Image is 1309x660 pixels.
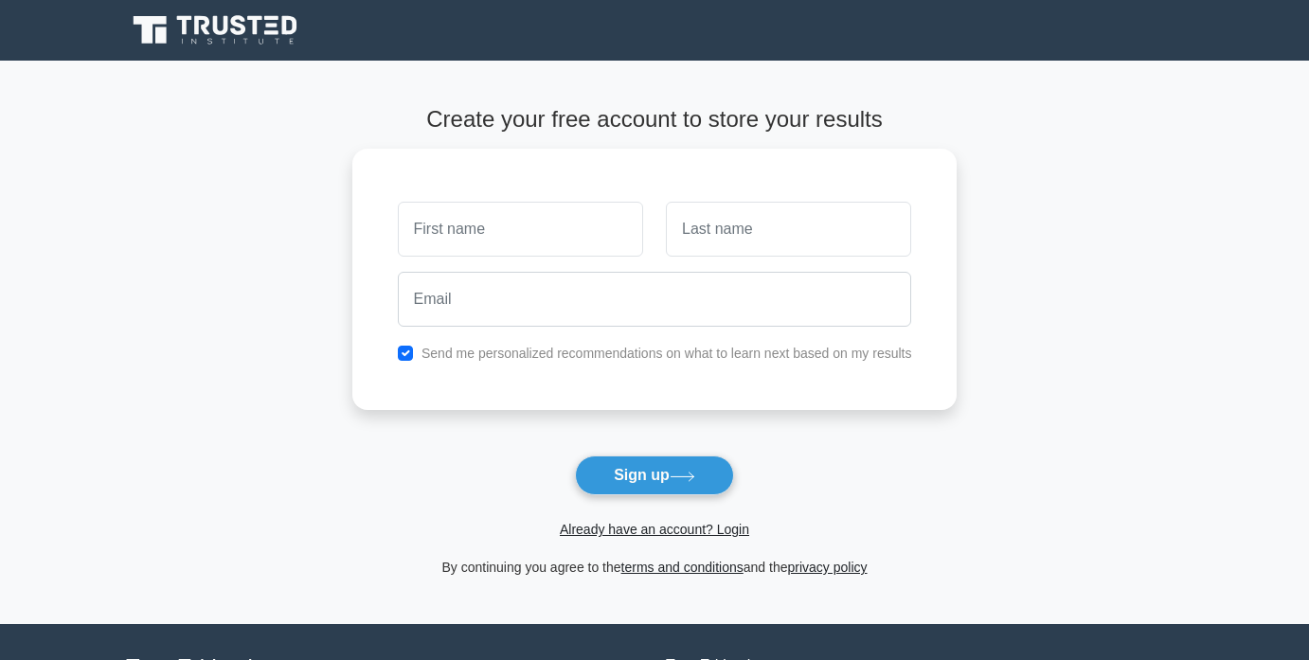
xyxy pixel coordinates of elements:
[352,106,958,134] h4: Create your free account to store your results
[341,556,969,579] div: By continuing you agree to the and the
[398,202,643,257] input: First name
[621,560,744,575] a: terms and conditions
[666,202,911,257] input: Last name
[398,272,912,327] input: Email
[788,560,868,575] a: privacy policy
[560,522,749,537] a: Already have an account? Login
[421,346,912,361] label: Send me personalized recommendations on what to learn next based on my results
[575,455,734,495] button: Sign up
